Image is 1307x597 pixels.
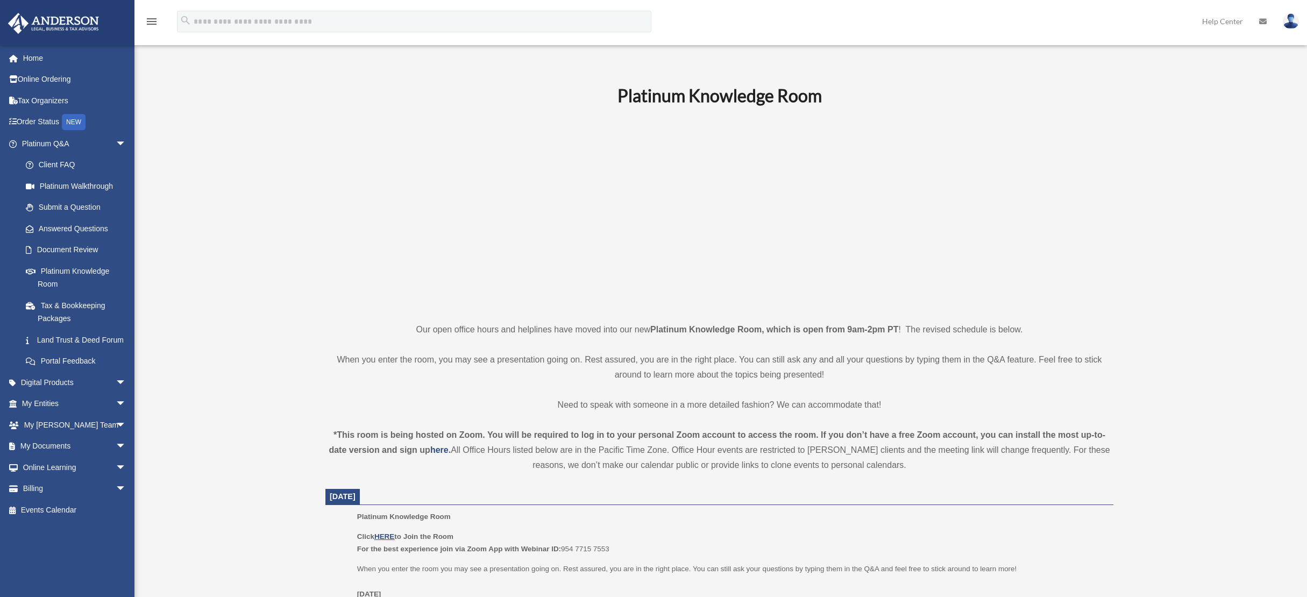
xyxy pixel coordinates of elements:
[357,513,451,521] span: Platinum Knowledge Room
[357,545,561,553] b: For the best experience join via Zoom App with Webinar ID:
[558,120,881,302] iframe: 231110_Toby_KnowledgeRoom
[145,19,158,28] a: menu
[8,69,143,90] a: Online Ordering
[145,15,158,28] i: menu
[8,393,143,415] a: My Entitiesarrow_drop_down
[116,393,137,415] span: arrow_drop_down
[15,218,143,239] a: Answered Questions
[116,436,137,458] span: arrow_drop_down
[329,430,1105,454] strong: *This room is being hosted on Zoom. You will be required to log in to your personal Zoom account ...
[62,114,86,130] div: NEW
[8,90,143,111] a: Tax Organizers
[325,322,1113,337] p: Our open office hours and helplines have moved into our new ! The revised schedule is below.
[357,532,453,541] b: Click to Join the Room
[8,457,143,478] a: Online Learningarrow_drop_down
[15,351,143,372] a: Portal Feedback
[116,133,137,155] span: arrow_drop_down
[180,15,191,26] i: search
[8,372,143,393] a: Digital Productsarrow_drop_down
[374,532,394,541] a: HERE
[8,47,143,69] a: Home
[1283,13,1299,29] img: User Pic
[430,445,449,454] a: here
[116,372,137,394] span: arrow_drop_down
[330,492,356,501] span: [DATE]
[357,530,1106,556] p: 954 7715 7553
[8,478,143,500] a: Billingarrow_drop_down
[5,13,102,34] img: Anderson Advisors Platinum Portal
[116,457,137,479] span: arrow_drop_down
[617,85,822,106] b: Platinum Knowledge Room
[449,445,451,454] strong: .
[325,397,1113,413] p: Need to speak with someone in a more detailed fashion? We can accommodate that!
[325,352,1113,382] p: When you enter the room, you may see a presentation going on. Rest assured, you are in the right ...
[8,436,143,457] a: My Documentsarrow_drop_down
[116,478,137,500] span: arrow_drop_down
[15,295,143,329] a: Tax & Bookkeeping Packages
[650,325,898,334] strong: Platinum Knowledge Room, which is open from 9am-2pm PT
[8,499,143,521] a: Events Calendar
[15,260,137,295] a: Platinum Knowledge Room
[15,175,143,197] a: Platinum Walkthrough
[15,239,143,261] a: Document Review
[116,414,137,436] span: arrow_drop_down
[8,111,143,133] a: Order StatusNEW
[15,154,143,176] a: Client FAQ
[15,329,143,351] a: Land Trust & Deed Forum
[8,414,143,436] a: My [PERSON_NAME] Teamarrow_drop_down
[15,197,143,218] a: Submit a Question
[8,133,143,154] a: Platinum Q&Aarrow_drop_down
[325,428,1113,473] div: All Office Hours listed below are in the Pacific Time Zone. Office Hour events are restricted to ...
